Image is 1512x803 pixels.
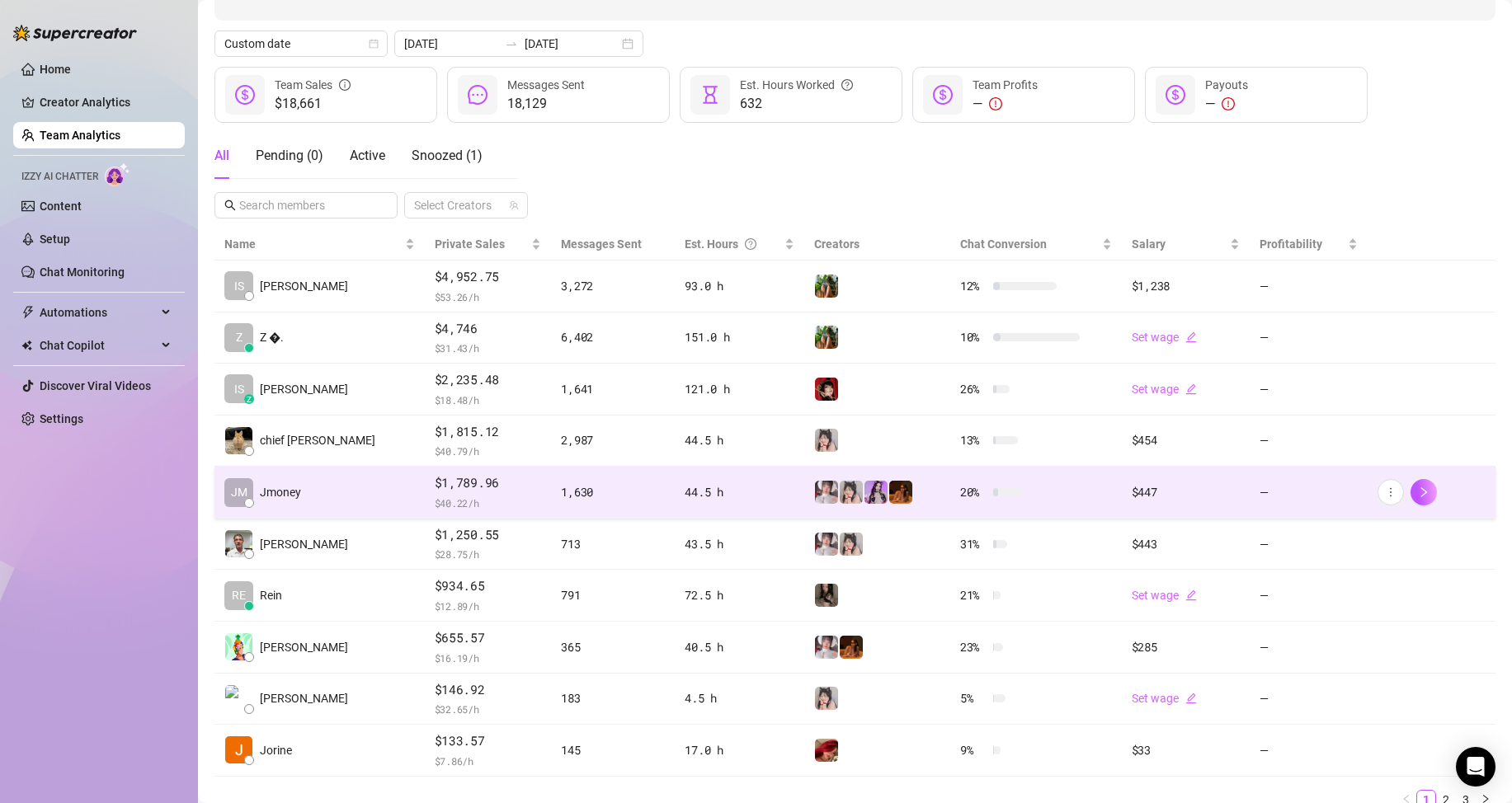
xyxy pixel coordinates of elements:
[435,650,542,666] span: $ 16.19 /h
[214,228,425,261] th: Name
[369,39,379,49] span: calendar
[1132,535,1240,553] div: $443
[685,586,794,604] div: 72.5 h
[244,394,254,404] div: z
[505,37,518,50] span: swap-right
[815,378,838,401] img: Miss
[685,235,780,253] div: Est. Hours
[1132,431,1240,449] div: $454
[509,200,519,210] span: team
[235,85,255,105] span: dollar-circle
[685,689,794,707] div: 4.5 h
[260,483,301,501] span: Jmoney
[275,94,351,114] span: $18,661
[815,481,838,504] img: Rosie
[960,277,987,295] span: 12 %
[561,380,665,398] div: 1,641
[815,584,838,607] img: yeule
[1185,589,1197,601] span: edit
[1132,692,1197,705] a: Set wageedit
[225,685,252,712] img: Binh, Bentley D…
[685,483,794,501] div: 44.5 h
[960,431,987,449] span: 13 %
[225,736,252,763] img: Jorine
[525,35,619,53] input: End date
[1250,622,1368,674] td: —
[1250,674,1368,726] td: —
[815,687,838,710] img: Ani
[350,148,385,163] span: Active
[256,146,323,166] div: Pending ( 0 )
[561,638,665,656] div: 365
[435,422,542,442] span: $1,815.12
[260,380,348,398] span: [PERSON_NAME]
[435,495,542,511] span: $ 40.22 /h
[225,427,252,454] img: chief keef
[864,481,888,504] img: Kisa
[505,37,518,50] span: to
[685,431,794,449] div: 44.5 h
[933,85,953,105] span: dollar-circle
[435,370,542,390] span: $2,235.48
[435,525,542,545] span: $1,250.55
[234,380,244,398] span: IS
[1418,486,1430,498] span: right
[260,535,348,553] span: [PERSON_NAME]
[700,85,720,105] span: hourglass
[561,237,642,251] span: Messages Sent
[804,228,950,261] th: Creators
[1250,570,1368,622] td: —
[232,586,246,604] span: RE
[1132,483,1240,501] div: $447
[840,481,863,504] img: Ani
[685,741,794,759] div: 17.0 h
[234,277,244,295] span: IS
[224,235,402,253] span: Name
[435,628,542,648] span: $655.57
[260,277,348,295] span: [PERSON_NAME]
[1132,331,1197,344] a: Set wageedit
[1132,638,1240,656] div: $285
[1132,589,1197,602] a: Set wageedit
[1385,486,1397,498] span: more
[889,481,912,504] img: PantheraX
[960,328,987,346] span: 10 %
[973,78,1038,92] span: Team Profits
[1456,747,1496,787] div: Open Intercom Messenger
[1250,416,1368,467] td: —
[40,299,157,326] span: Automations
[13,25,137,41] img: logo-BBDzfeDw.svg
[960,638,987,656] span: 23 %
[1250,312,1368,364] td: —
[815,326,838,349] img: Sabrina
[435,267,542,287] span: $4,952.75
[561,535,665,553] div: 713
[468,85,488,105] span: message
[40,200,82,213] a: Content
[435,319,542,339] span: $4,746
[960,483,987,501] span: 20 %
[239,196,374,214] input: Search members
[1185,383,1197,395] span: edit
[561,328,665,346] div: 6,402
[840,533,863,556] img: Ani
[1185,693,1197,704] span: edit
[1250,519,1368,571] td: —
[435,701,542,717] span: $ 32.65 /h
[561,431,665,449] div: 2,987
[960,689,987,707] span: 5 %
[815,636,838,659] img: Rosie
[225,633,252,660] img: Chen
[561,483,665,501] div: 1,630
[1132,237,1166,251] span: Salary
[841,76,853,94] span: question-circle
[840,636,863,659] img: PantheraX
[435,237,505,251] span: Private Sales
[960,741,987,759] span: 9 %
[1205,94,1248,114] div: —
[1260,237,1322,251] span: Profitability
[260,741,292,759] span: Jorine
[339,76,351,94] span: info-circle
[685,380,794,398] div: 121.0 h
[989,97,1002,110] span: exclamation-circle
